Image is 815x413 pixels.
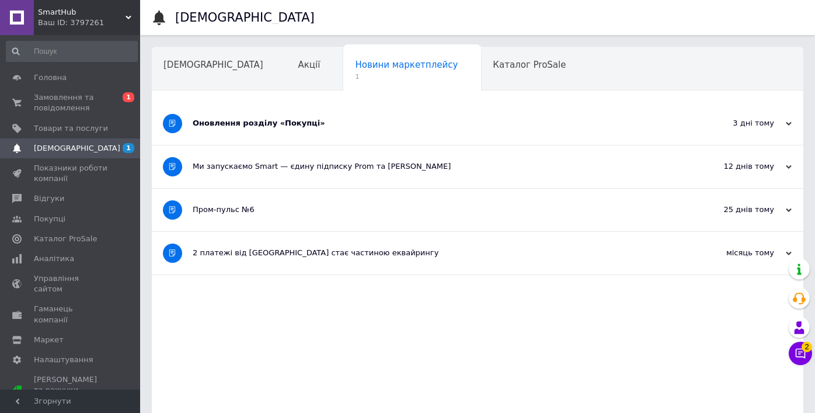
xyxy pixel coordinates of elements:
[789,342,812,365] button: Чат з покупцем2
[193,118,675,129] div: Оновлення розділу «Покупці»
[675,248,792,258] div: місяць тому
[38,18,140,28] div: Ваш ID: 3797261
[675,161,792,172] div: 12 днів тому
[34,214,65,224] span: Покупці
[802,342,812,352] span: 2
[123,143,134,153] span: 1
[34,193,64,204] span: Відгуки
[675,204,792,215] div: 25 днів тому
[163,60,263,70] span: [DEMOGRAPHIC_DATA]
[34,92,108,113] span: Замовлення та повідомлення
[493,60,566,70] span: Каталог ProSale
[175,11,315,25] h1: [DEMOGRAPHIC_DATA]
[34,374,108,407] span: [PERSON_NAME] та рахунки
[34,254,74,264] span: Аналітика
[38,7,126,18] span: SmartHub
[193,248,675,258] div: 2 платежі від [GEOGRAPHIC_DATA] стає частиною еквайрингу
[34,143,120,154] span: [DEMOGRAPHIC_DATA]
[355,60,458,70] span: Новини маркетплейсу
[34,234,97,244] span: Каталог ProSale
[34,163,108,184] span: Показники роботи компанії
[6,41,138,62] input: Пошук
[34,355,93,365] span: Налаштування
[34,335,64,345] span: Маркет
[298,60,321,70] span: Акції
[123,92,134,102] span: 1
[34,123,108,134] span: Товари та послуги
[193,204,675,215] div: Пром-пульс №6
[34,273,108,294] span: Управління сайтом
[193,161,675,172] div: Ми запускаємо Smart — єдину підписку Prom та [PERSON_NAME]
[34,72,67,83] span: Головна
[355,72,458,81] span: 1
[34,304,108,325] span: Гаманець компанії
[675,118,792,129] div: 3 дні тому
